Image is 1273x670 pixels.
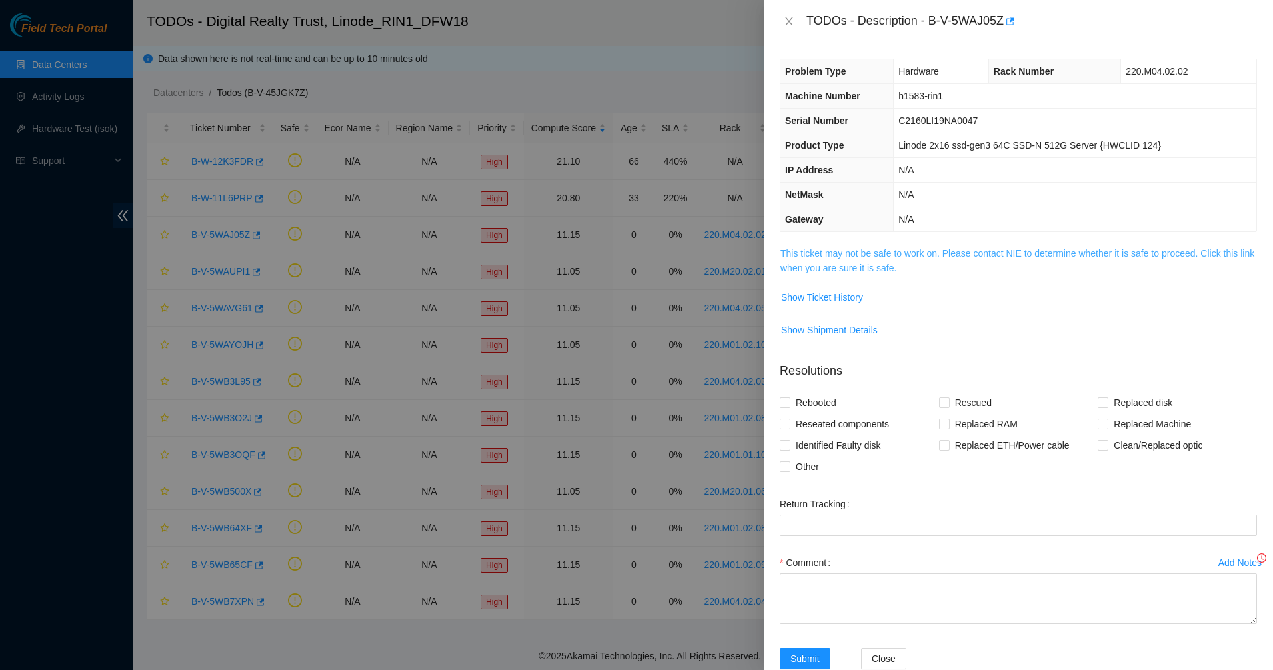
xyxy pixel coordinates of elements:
[898,66,939,77] span: Hardware
[780,552,836,573] label: Comment
[785,91,860,101] span: Machine Number
[861,648,906,669] button: Close
[785,115,848,126] span: Serial Number
[780,493,855,515] label: Return Tracking
[780,15,798,28] button: Close
[781,323,878,337] span: Show Shipment Details
[785,66,846,77] span: Problem Type
[898,165,914,175] span: N/A
[1218,558,1262,567] div: Add Notes
[780,248,1254,273] a: This ticket may not be safe to work on. Please contact NIE to determine whether it is safe to pro...
[785,165,833,175] span: IP Address
[806,11,1257,32] div: TODOs - Description - B-V-5WAJ05Z
[781,290,863,305] span: Show Ticket History
[1257,553,1266,563] span: clock-circle
[950,435,1075,456] span: Replaced ETH/Power cable
[785,214,824,225] span: Gateway
[785,140,844,151] span: Product Type
[790,413,894,435] span: Reseated components
[950,392,997,413] span: Rescued
[1218,552,1262,573] button: Add Notesclock-circle
[790,392,842,413] span: Rebooted
[1126,66,1188,77] span: 220.M04.02.02
[950,413,1023,435] span: Replaced RAM
[1108,413,1196,435] span: Replaced Machine
[898,115,978,126] span: C2160LI19NA0047
[898,140,1161,151] span: Linode 2x16 ssd-gen3 64C SSD-N 512G Server {HWCLID 124}
[784,16,794,27] span: close
[1108,435,1208,456] span: Clean/Replaced optic
[780,319,878,341] button: Show Shipment Details
[994,66,1054,77] span: Rack Number
[790,435,886,456] span: Identified Faulty disk
[898,91,943,101] span: h1583-rin1
[785,189,824,200] span: NetMask
[780,515,1257,536] input: Return Tracking
[872,651,896,666] span: Close
[780,573,1257,624] textarea: Comment
[1108,392,1178,413] span: Replaced disk
[898,189,914,200] span: N/A
[790,456,824,477] span: Other
[898,214,914,225] span: N/A
[790,651,820,666] span: Submit
[780,351,1257,380] p: Resolutions
[780,648,830,669] button: Submit
[780,287,864,308] button: Show Ticket History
